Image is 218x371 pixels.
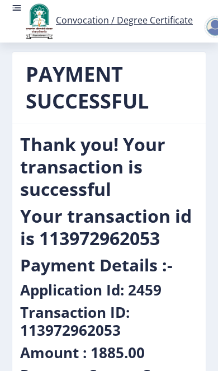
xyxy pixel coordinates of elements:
a: Convocation / Degree Certificate [22,14,193,26]
h4: Transaction ID: 113972962053 [20,303,198,339]
h2: Thank you! Your transaction is successful [20,133,198,200]
h4: Application Id: 2459 [20,281,162,299]
h1: PAYMENT SUCCESSFUL [26,61,192,115]
h2: Your transaction id is 113972962053 [20,205,198,250]
img: logo [22,2,56,40]
h4: Amount : 1885.00 [20,344,145,361]
h3: Payment Details :- [20,254,173,276]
